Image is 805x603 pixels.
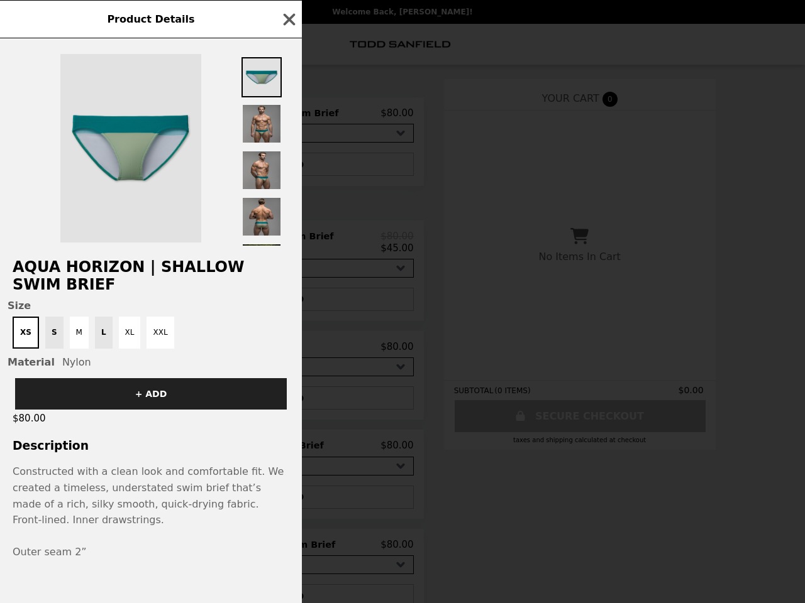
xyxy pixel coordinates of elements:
img: Thumbnail 3 [241,150,282,190]
img: Thumbnail 5 [241,243,282,283]
button: + ADD [15,378,287,410]
button: M [70,317,89,349]
span: Product Details [107,13,194,25]
span: Size [8,300,294,312]
button: XXL [147,317,174,349]
button: XL [119,317,141,349]
button: XS [13,317,39,349]
span: Material [8,356,55,368]
div: Nylon [8,356,294,368]
img: Thumbnail 4 [241,197,282,237]
img: XS / Nylon [60,54,202,242]
img: Thumbnail 1 [241,57,282,97]
img: Thumbnail 2 [241,104,282,144]
span: ” [81,546,86,558]
div: Constructed with a clean look and comfortable fit. We created a timeless, understated swim brief ... [13,464,289,528]
div: Outer seam 2 [13,544,289,560]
